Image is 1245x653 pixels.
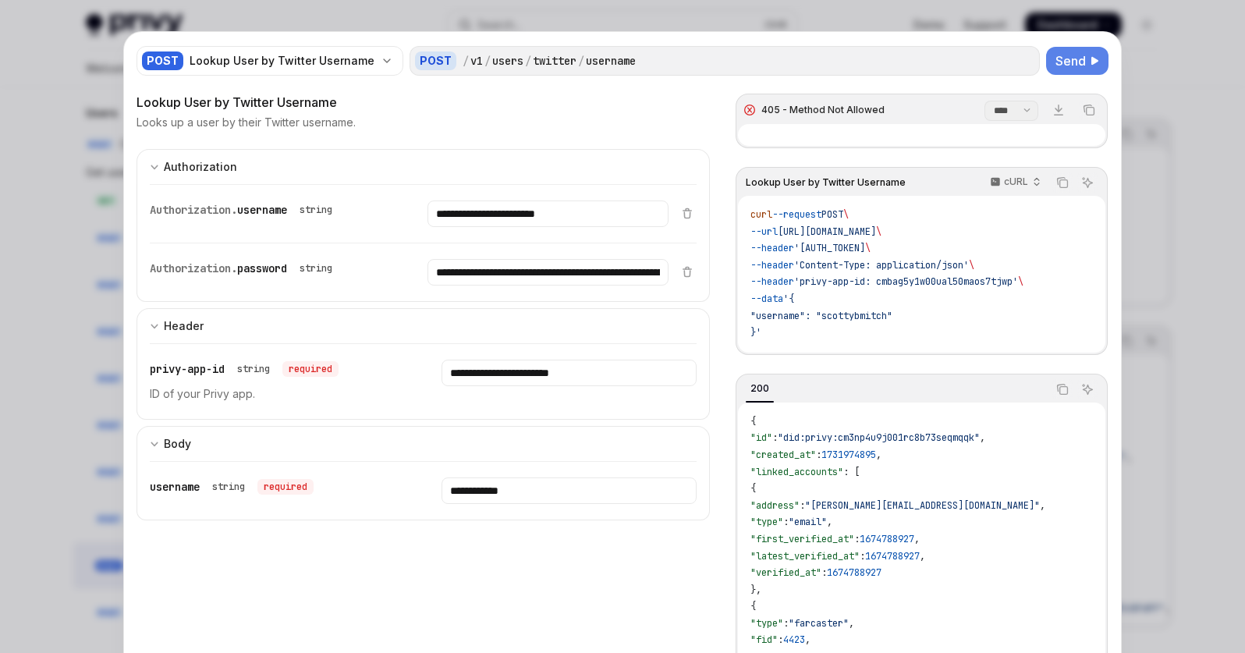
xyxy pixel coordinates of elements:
span: : [860,550,865,563]
button: cURL [981,169,1048,196]
span: , [805,633,810,646]
span: --request [772,208,821,221]
div: users [492,53,523,69]
div: v1 [470,53,483,69]
span: username [150,480,200,494]
div: privy-app-id [150,360,339,378]
span: --header [750,275,794,288]
span: "type" [750,516,783,528]
p: Looks up a user by their Twitter username. [137,115,356,130]
span: \ [843,208,849,221]
div: 200 [746,379,774,398]
span: { [750,415,756,428]
div: Lookup User by Twitter Username [137,93,710,112]
button: Send [1046,47,1108,75]
div: 405 - Method Not Allowed [761,104,885,116]
button: Expand input section [137,426,710,461]
button: Copy the contents from the code block [1079,100,1099,120]
button: Copy the contents from the code block [1052,172,1073,193]
span: "latest_verified_at" [750,550,860,563]
span: : [772,431,778,444]
span: }, [750,584,761,596]
span: 1674788927 [827,566,881,579]
span: --header [750,259,794,271]
span: username [237,203,287,217]
div: username [586,53,636,69]
span: \ [876,225,881,238]
button: Copy the contents from the code block [1052,379,1073,399]
span: : [816,449,821,461]
span: privy-app-id [150,362,225,376]
div: username [150,477,314,496]
span: : [800,499,805,512]
span: '{ [783,293,794,305]
span: , [849,617,854,630]
span: 'privy-app-id: cmbag5y1w00ual50maos7tjwp' [794,275,1018,288]
a: Download response file [1048,99,1069,121]
button: Ask AI [1077,172,1098,193]
div: / [578,53,584,69]
input: Enter privy-app-id [442,360,696,386]
div: / [463,53,469,69]
div: required [282,361,339,377]
input: Enter username [442,477,696,504]
span: "type" [750,617,783,630]
span: 1674788927 [860,533,914,545]
div: required [257,479,314,495]
p: cURL [1004,176,1028,188]
span: Send [1055,51,1086,70]
button: POSTLookup User by Twitter Username [137,44,403,77]
span: "created_at" [750,449,816,461]
span: '[AUTH_TOKEN] [794,242,865,254]
span: --data [750,293,783,305]
button: Expand input section [137,308,710,343]
input: Enter password [427,259,668,286]
span: : [ [843,466,860,478]
span: "farcaster" [789,617,849,630]
div: Authorization.password [150,259,339,278]
span: password [237,261,287,275]
span: { [750,600,756,612]
span: "id" [750,431,772,444]
div: Header [164,317,204,335]
span: \ [969,259,974,271]
span: : [778,633,783,646]
select: Select response section [984,101,1038,121]
span: , [827,516,832,528]
span: [URL][DOMAIN_NAME] [778,225,876,238]
input: Enter username [427,201,668,227]
span: --url [750,225,778,238]
span: 'Content-Type: application/json' [794,259,969,271]
span: { [750,482,756,495]
div: POST [142,51,183,70]
span: curl [750,208,772,221]
span: \ [1018,275,1023,288]
button: Delete item [678,265,697,278]
span: 4423 [783,633,805,646]
span: "verified_at" [750,566,821,579]
span: "username": "scottybmitch" [750,310,892,322]
span: , [914,533,920,545]
div: / [525,53,531,69]
span: \ [865,242,871,254]
span: : [854,533,860,545]
span: : [783,617,789,630]
div: POST [415,51,456,70]
span: --header [750,242,794,254]
div: Authorization [164,158,237,176]
span: , [1040,499,1045,512]
span: 1674788927 [865,550,920,563]
span: , [980,431,985,444]
span: "linked_accounts" [750,466,843,478]
span: "email" [789,516,827,528]
span: "[PERSON_NAME][EMAIL_ADDRESS][DOMAIN_NAME]" [805,499,1040,512]
div: twitter [533,53,576,69]
button: Delete item [678,207,697,219]
div: Authorization.username [150,201,339,219]
span: Authorization. [150,261,237,275]
span: : [783,516,789,528]
span: "address" [750,499,800,512]
button: Ask AI [1077,379,1098,399]
span: : [821,566,827,579]
button: Expand input section [137,149,710,184]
